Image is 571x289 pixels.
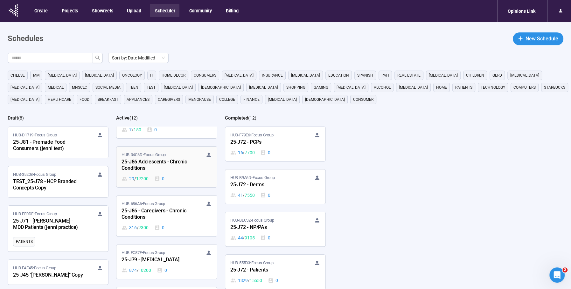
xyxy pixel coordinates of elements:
span: HUB-D1719 • Focus Group [13,132,57,138]
button: plusNew Schedule [513,32,563,45]
h2: Active [116,115,129,121]
a: HUB-FC87F•Focus Group25-J79 - [MEDICAL_DATA]874 / 102000 [116,244,217,279]
span: HUB-686A6 • Focus Group [122,201,165,207]
button: Community [184,4,216,17]
span: breakfast [98,96,118,103]
div: 29 [122,175,148,182]
span: ( 12 ) [248,115,256,120]
span: 150 [134,126,141,133]
a: HUB-34C6D•Focus Group25-J86 Adolescents - Chronic Conditions29 / 172000 [116,147,217,187]
span: it [150,72,153,79]
span: PAH [381,72,389,79]
span: MM [33,72,39,79]
span: Test [147,84,156,91]
span: cheese [10,72,25,79]
span: HUB-34C6D • Focus Group [122,152,166,158]
div: 25-J72 - Patients [230,266,300,274]
span: Patients [455,84,472,91]
span: [MEDICAL_DATA] [249,84,278,91]
span: home decor [162,72,185,79]
span: 10200 [139,267,151,274]
span: [MEDICAL_DATA] [399,84,428,91]
span: healthcare [48,96,71,103]
span: / [248,277,250,284]
button: Upload [122,4,145,17]
span: Food [80,96,89,103]
span: [MEDICAL_DATA] [164,84,193,91]
button: Showreels [87,4,117,17]
span: 15550 [250,277,262,284]
span: 2 [562,267,568,272]
span: 7700 [245,149,254,156]
span: / [243,234,245,241]
div: 25-J71 - [PERSON_NAME] - MDD Patients (jenni practice) [13,217,83,232]
div: 25-J72 - PCPs [230,138,300,147]
span: / [137,267,139,274]
span: Patients [16,238,32,245]
span: / [132,126,134,133]
div: 874 [122,267,151,274]
span: HUB-55503 • Focus Group [230,260,274,266]
div: 0 [147,126,157,133]
a: HUB-FAF45•Focus Group25-J45 "[PERSON_NAME]" Copy [8,260,108,285]
span: HUB-35208 • Focus Group [13,171,56,178]
span: [MEDICAL_DATA] [510,72,539,79]
button: Scheduler [150,4,179,17]
span: real estate [397,72,421,79]
span: 7550 [245,192,254,199]
span: medical [48,84,64,91]
h2: Draft [8,115,18,121]
span: home [436,84,447,91]
span: GERD [492,72,502,79]
div: 25-J45 "[PERSON_NAME]" Copy [13,271,83,279]
div: 0 [154,224,164,231]
span: / [243,149,245,156]
iframe: Intercom live chat [549,267,565,283]
span: New Schedule [526,35,558,43]
span: starbucks [544,84,565,91]
span: [MEDICAL_DATA] [10,96,39,103]
button: Projects [57,4,82,17]
span: technology [481,84,505,91]
span: HUB-FF0DE • Focus Group [13,211,57,217]
a: HUB-686A6•Focus Group25-J86 - Caregivers - Chronic Conditions316 / 73000 [116,196,217,236]
h2: Completed [225,115,248,121]
span: Teen [129,84,138,91]
span: Spanish [357,72,373,79]
button: Create [29,4,52,17]
div: 25-J86 Adolescents - Chronic Conditions [122,158,191,173]
div: 7 [122,126,141,133]
span: plus [518,36,523,41]
div: TEST_25-J78 - HCP Branded Concepts Copy [13,178,83,192]
span: shopping [286,84,305,91]
div: 1329 [230,277,262,284]
span: [MEDICAL_DATA] [429,72,458,79]
a: HUB-55503•Focus Group25-J72 - Patients1329 / 155500 [225,255,325,289]
span: / [134,175,136,182]
span: [MEDICAL_DATA] [225,72,254,79]
span: ( 8 ) [18,115,24,120]
button: search [93,53,103,63]
a: HUB-BEC52•Focus Group25-J72 - NP/PAs44 / 91050 [225,212,325,246]
span: children [466,72,484,79]
span: [MEDICAL_DATA] [48,72,77,79]
span: appliances [127,96,150,103]
div: 16 [230,149,255,156]
a: HUB-FF0DE•Focus Group25-J71 - [PERSON_NAME] - MDD Patients (jenni practice)Patients [8,206,108,251]
span: education [328,72,349,79]
div: 316 [122,224,148,231]
span: HUB-F79E6 • Focus Group [230,132,274,138]
button: Billing [221,4,243,17]
div: 44 [230,234,255,241]
div: 0 [268,277,278,284]
div: 25-J72 - Derms [230,181,300,189]
a: HUB-F79E6•Focus Group25-J72 - PCPs16 / 77000 [225,127,325,161]
div: 0 [154,175,164,182]
span: 9105 [245,234,254,241]
span: mnsclc [72,84,87,91]
span: [DEMOGRAPHIC_DATA] [201,84,241,91]
span: HUB-FAF45 • Focus Group [13,265,56,271]
a: HUB-B9A6D•Focus Group25-J72 - Derms41 / 75500 [225,169,325,204]
span: HUB-FC87F • Focus Group [122,250,165,256]
span: / [243,192,245,199]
